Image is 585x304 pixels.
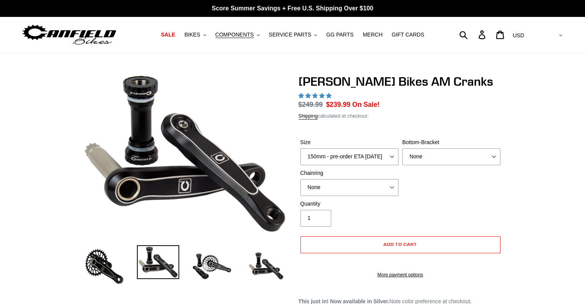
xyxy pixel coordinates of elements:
[137,245,179,279] img: Load image into Gallery viewer, Canfield Cranks
[463,26,483,43] input: Search
[83,245,125,287] img: Load image into Gallery viewer, Canfield Bikes AM Cranks
[161,32,175,38] span: SALE
[212,30,263,40] button: COMPONENTS
[326,101,350,108] span: $239.99
[298,112,502,120] div: calculated at checkout.
[265,30,321,40] button: SERVICE PARTS
[157,30,179,40] a: SALE
[392,32,424,38] span: GIFT CARDS
[184,32,200,38] span: BIKES
[322,30,357,40] a: GG PARTS
[300,200,398,208] label: Quantity
[326,32,353,38] span: GG PARTS
[298,101,323,108] s: $249.99
[300,236,500,253] button: Add to cart
[215,32,254,38] span: COMPONENTS
[269,32,311,38] span: SERVICE PARTS
[402,138,500,146] label: Bottom-Bracket
[300,271,500,278] a: More payment options
[180,30,210,40] button: BIKES
[298,113,318,120] a: Shipping
[363,32,382,38] span: MERCH
[300,138,398,146] label: Size
[298,74,502,89] h1: [PERSON_NAME] Bikes AM Cranks
[300,169,398,177] label: Chainring
[298,93,333,99] span: 4.97 stars
[191,245,233,287] img: Load image into Gallery viewer, Canfield Bikes AM Cranks
[245,245,287,287] img: Load image into Gallery viewer, CANFIELD-AM_DH-CRANKS
[21,23,117,47] img: Canfield Bikes
[383,241,417,247] span: Add to cart
[388,30,428,40] a: GIFT CARDS
[352,100,380,110] span: On Sale!
[359,30,386,40] a: MERCH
